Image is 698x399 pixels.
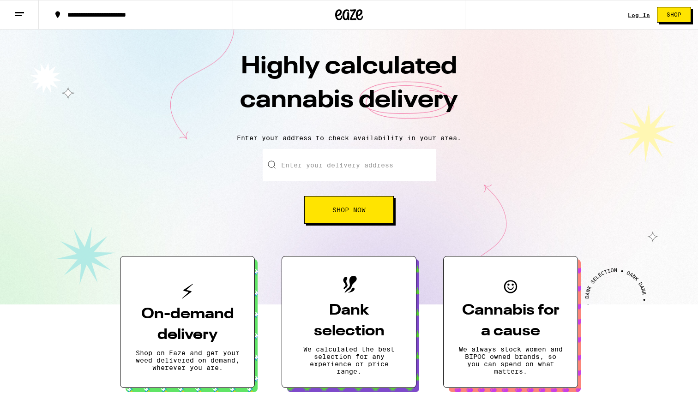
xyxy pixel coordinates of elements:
[667,12,681,18] span: Shop
[187,50,511,127] h1: Highly calculated cannabis delivery
[263,149,436,181] input: Enter your delivery address
[628,12,650,18] div: Log In
[135,304,240,345] h3: On-demand delivery
[304,196,394,224] button: Shop Now
[443,256,578,388] button: Cannabis for a causeWe always stock women and BIPOC owned brands, so you can spend on what matters.
[9,134,689,142] p: Enter your address to check availability in your area.
[120,256,255,388] button: On-demand deliveryShop on Eaze and get your weed delivered on demand, wherever you are.
[297,345,401,375] p: We calculated the best selection for any experience or price range.
[458,345,563,375] p: We always stock women and BIPOC owned brands, so you can spend on what matters.
[135,349,240,371] p: Shop on Eaze and get your weed delivered on demand, wherever you are.
[282,256,416,388] button: Dank selectionWe calculated the best selection for any experience or price range.
[657,7,691,23] button: Shop
[458,300,563,342] h3: Cannabis for a cause
[297,300,401,342] h3: Dank selection
[332,207,366,213] span: Shop Now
